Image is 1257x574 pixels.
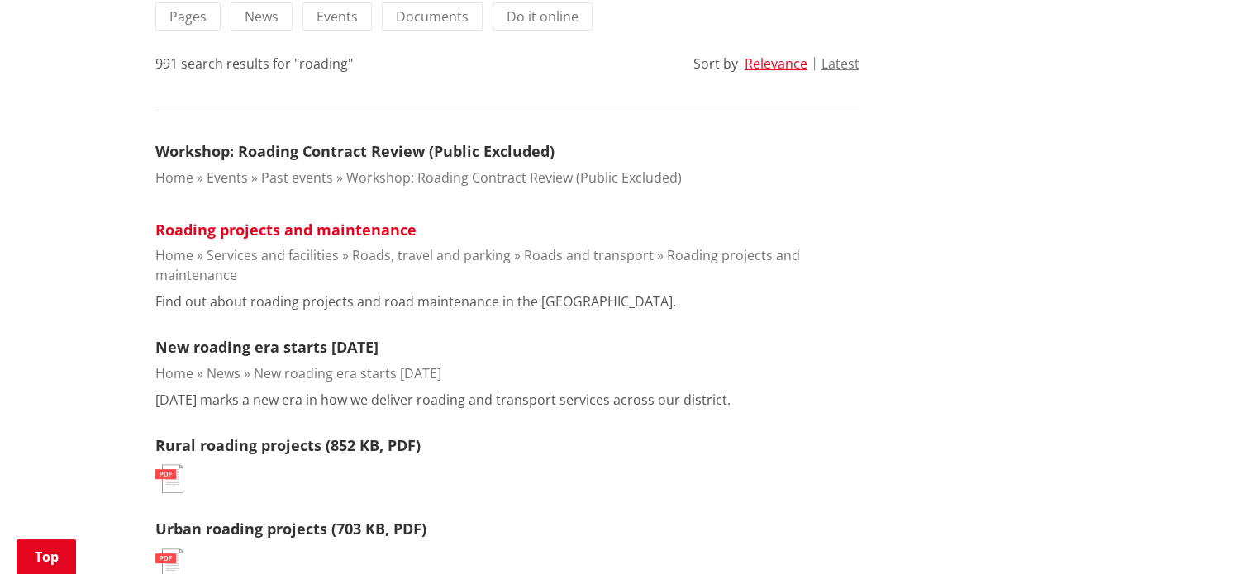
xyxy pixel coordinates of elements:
[155,435,421,455] a: Rural roading projects (852 KB, PDF)
[155,220,417,240] a: Roading projects and maintenance
[155,246,800,284] a: Roading projects and maintenance
[254,364,441,382] a: New roading era starts [DATE]
[245,7,279,26] span: News
[317,7,358,26] span: Events
[155,364,193,382] a: Home
[524,246,654,264] a: Roads and transport
[207,246,339,264] a: Services and facilities
[207,364,240,382] a: News
[1181,505,1240,564] iframe: Messenger Launcher
[821,56,859,71] button: Latest
[17,539,76,574] a: Top
[396,7,469,26] span: Documents
[155,519,426,538] a: Urban roading projects (703 KB, PDF)
[169,7,207,26] span: Pages
[352,246,511,264] a: Roads, travel and parking
[155,390,731,410] p: [DATE] marks a new era in how we deliver roading and transport services across our district.
[155,292,676,311] p: Find out about roading projects and road maintenance in the [GEOGRAPHIC_DATA].
[693,54,738,74] div: Sort by
[155,54,353,74] div: 991 search results for "roading"
[155,246,193,264] a: Home
[155,464,183,493] img: document-pdf.svg
[155,168,193,187] a: Home
[346,168,682,187] a: Workshop: Roading Contract Review (Public Excluded)
[155,141,555,161] a: Workshop: Roading Contract Review (Public Excluded)
[507,7,579,26] span: Do it online
[155,337,379,357] a: New roading era starts [DATE]
[261,168,333,187] a: Past events
[207,168,248,187] a: Events
[745,56,807,71] button: Relevance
